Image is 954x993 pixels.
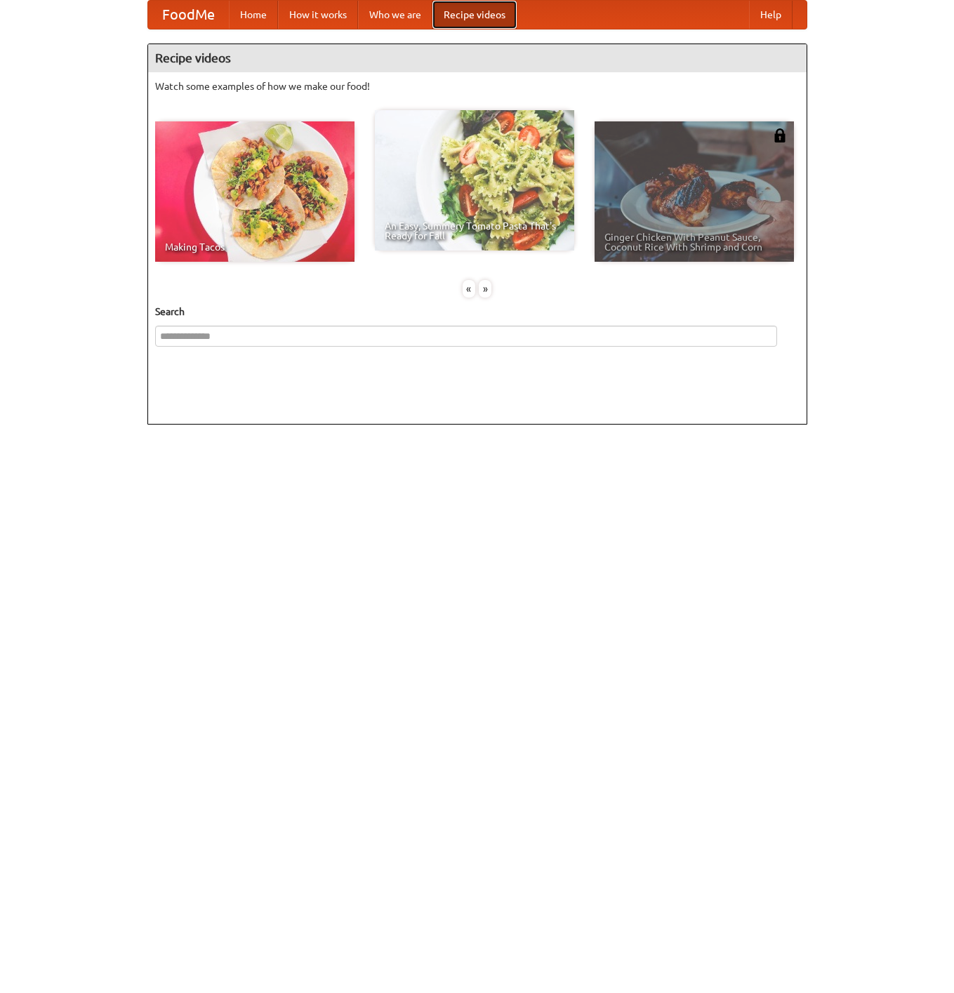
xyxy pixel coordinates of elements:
p: Watch some examples of how we make our food! [155,79,800,93]
a: FoodMe [148,1,229,29]
h5: Search [155,305,800,319]
h4: Recipe videos [148,44,807,72]
img: 483408.png [773,128,787,142]
div: » [479,280,491,298]
a: An Easy, Summery Tomato Pasta That's Ready for Fall [375,110,574,251]
a: Who we are [358,1,432,29]
a: Recipe videos [432,1,517,29]
a: Help [749,1,793,29]
div: « [463,280,475,298]
a: Making Tacos [155,121,355,262]
span: An Easy, Summery Tomato Pasta That's Ready for Fall [385,221,564,241]
a: Home [229,1,278,29]
span: Making Tacos [165,242,345,252]
a: How it works [278,1,358,29]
